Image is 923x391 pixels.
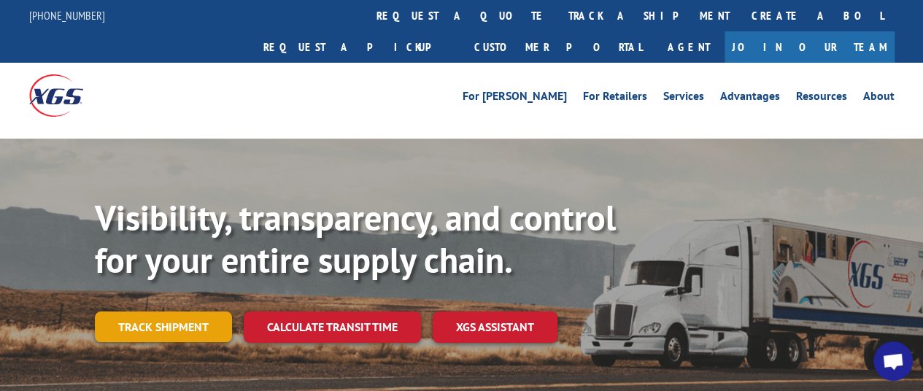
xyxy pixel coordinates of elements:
[863,90,895,107] a: About
[29,8,105,23] a: [PHONE_NUMBER]
[725,31,895,63] a: Join Our Team
[720,90,780,107] a: Advantages
[653,31,725,63] a: Agent
[433,311,557,343] a: XGS ASSISTANT
[873,341,913,381] div: Open chat
[95,311,232,342] a: Track shipment
[663,90,704,107] a: Services
[463,31,653,63] a: Customer Portal
[244,311,421,343] a: Calculate transit time
[796,90,847,107] a: Resources
[252,31,463,63] a: Request a pickup
[463,90,567,107] a: For [PERSON_NAME]
[583,90,647,107] a: For Retailers
[95,195,616,282] b: Visibility, transparency, and control for your entire supply chain.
